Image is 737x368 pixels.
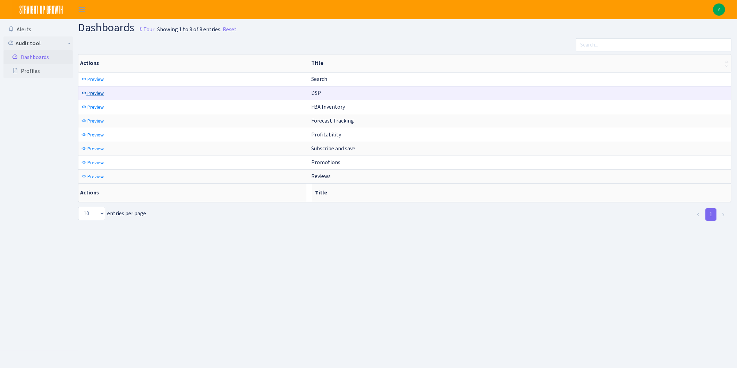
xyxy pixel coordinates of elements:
[87,145,104,152] span: Preview
[713,3,725,16] img: Alisha
[311,173,331,180] span: Reviews
[80,171,105,182] a: Preview
[80,102,105,112] a: Preview
[87,132,104,138] span: Preview
[308,55,731,72] th: Title : activate to sort column ascending
[78,184,306,202] th: Actions
[157,25,221,34] div: Showing 1 to 8 of 8 entries.
[713,3,725,16] a: A
[311,75,327,83] span: Search
[87,90,104,97] span: Preview
[134,20,154,35] a: Tour
[78,55,308,72] th: Actions
[136,24,154,35] small: Tour
[87,104,104,110] span: Preview
[576,38,731,51] input: Search...
[87,118,104,124] span: Preview
[3,23,73,36] a: Alerts
[311,103,345,110] span: FBA Inventory
[312,184,731,202] th: Title
[80,129,105,140] a: Preview
[80,157,105,168] a: Preview
[87,173,104,180] span: Preview
[311,145,355,152] span: Subscribe and save
[78,207,146,220] label: entries per page
[311,89,321,97] span: DSP
[87,76,104,83] span: Preview
[73,4,91,15] button: Toggle navigation
[3,36,73,50] a: Audit tool
[80,116,105,126] a: Preview
[311,159,340,166] span: Promotions
[223,25,237,34] a: Reset
[311,117,354,124] span: Forecast Tracking
[705,208,717,221] a: 1
[3,50,73,64] a: Dashboards
[80,143,105,154] a: Preview
[78,22,154,35] h1: Dashboards
[80,88,105,99] a: Preview
[87,159,104,166] span: Preview
[80,74,105,85] a: Preview
[3,64,73,78] a: Profiles
[78,207,105,220] select: entries per page
[311,131,341,138] span: Profitability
